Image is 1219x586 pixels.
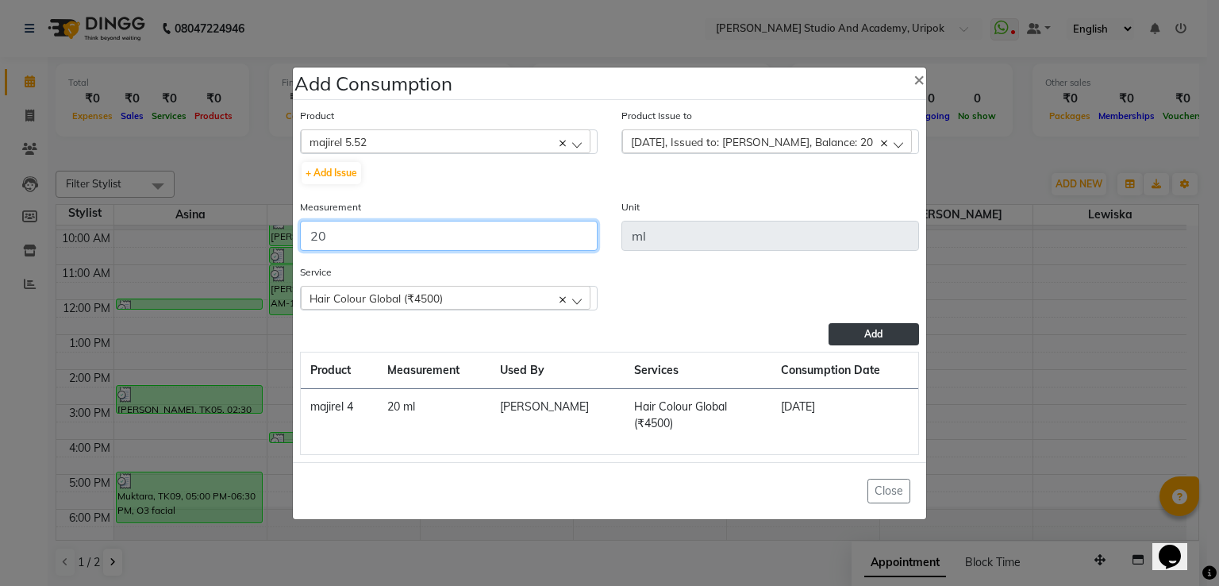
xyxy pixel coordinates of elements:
th: Measurement [378,353,490,389]
button: Close [901,56,937,101]
td: [PERSON_NAME] [490,388,624,441]
td: majirel 4 [301,388,378,441]
td: [DATE] [771,388,918,441]
button: Close [867,479,910,503]
label: Unit [621,200,640,214]
th: Services [625,353,772,389]
span: Hair Colour Global (₹4500) [310,291,443,305]
th: Product [301,353,378,389]
td: 20 ml [378,388,490,441]
span: Add [864,328,883,340]
label: Product Issue to [621,109,692,123]
h4: Add Consumption [294,69,452,98]
span: × [913,67,925,91]
th: Consumption Date [771,353,918,389]
label: Measurement [300,200,361,214]
td: Hair Colour Global (₹4500) [625,388,772,441]
label: Product [300,109,334,123]
span: [DATE], Issued to: [PERSON_NAME], Balance: 20 [631,135,873,148]
label: Service [300,265,332,280]
iframe: chat widget [1152,522,1203,570]
button: Add [829,323,919,345]
button: + Add Issue [302,162,361,184]
span: majirel 5.52 [310,135,367,148]
th: Used By [490,353,624,389]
